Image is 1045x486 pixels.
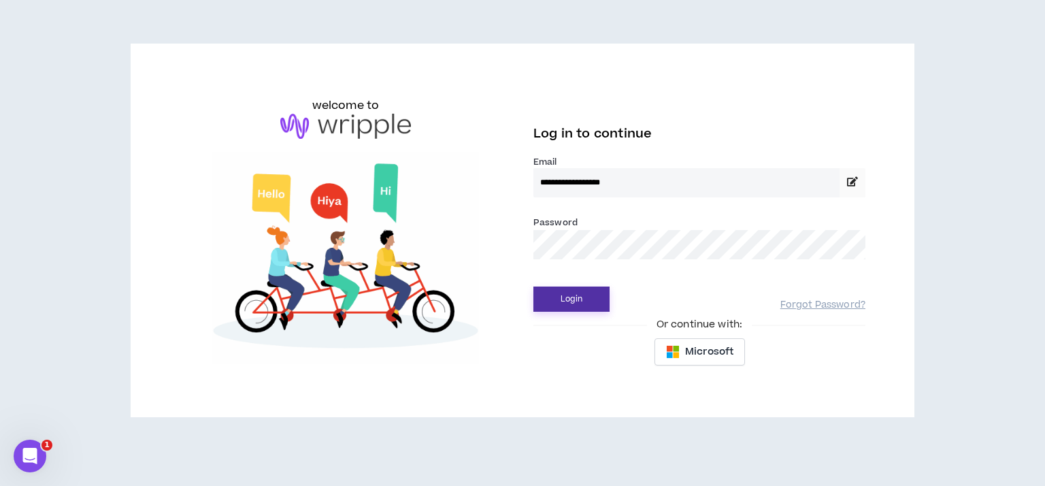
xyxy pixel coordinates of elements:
[780,299,865,312] a: Forgot Password?
[533,125,652,142] span: Log in to continue
[533,216,578,229] label: Password
[14,440,46,472] iframe: Intercom live chat
[533,156,865,168] label: Email
[647,317,752,332] span: Or continue with:
[685,344,733,359] span: Microsoft
[312,97,380,114] h6: welcome to
[180,152,512,363] img: Welcome to Wripple
[280,114,411,140] img: logo-brand.png
[533,287,610,312] button: Login
[654,338,745,366] button: Microsoft
[42,440,52,451] span: 1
